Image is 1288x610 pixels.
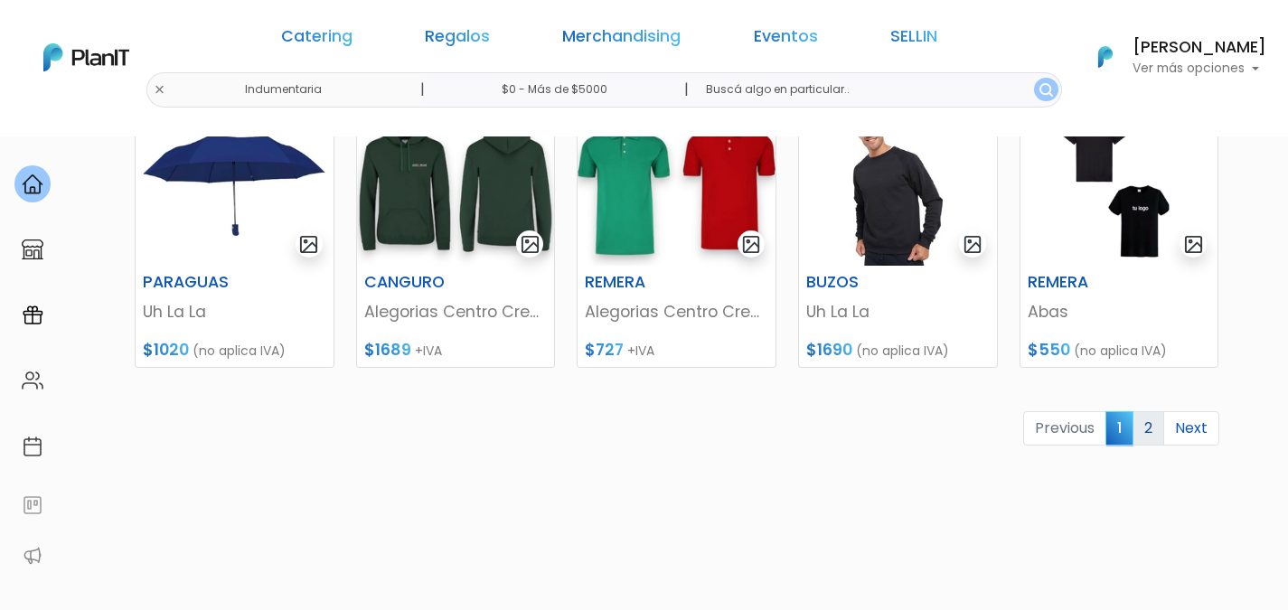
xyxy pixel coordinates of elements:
[1133,40,1266,56] h6: [PERSON_NAME]
[281,29,353,51] a: Catering
[154,84,165,96] img: close-6986928ebcb1d6c9903e3b54e860dbc4d054630f23adef3a32610726dff6a82b.svg
[585,300,768,324] p: Alegorias Centro Creativo
[890,29,937,51] a: SELLIN
[1020,106,1219,368] a: gallery-light REMERA Abas $550 (no aplica IVA)
[425,29,490,51] a: Regalos
[356,106,556,368] a: gallery-light CANGURO Alegorias Centro Creativo $1689 +IVA
[798,106,998,368] a: gallery-light BUZOS Uh La La $1690 (no aplica IVA)
[22,545,43,567] img: partners-52edf745621dab592f3b2c58e3bca9d71375a7ef29c3b500c9f145b62cc070d4.svg
[135,106,334,368] a: gallery-light PARAGUAS Uh La La $1020 (no aplica IVA)
[1105,411,1133,445] span: 1
[420,79,425,100] p: |
[741,234,762,255] img: gallery-light
[1133,62,1266,75] p: Ver más opciones
[684,79,689,100] p: |
[143,339,189,361] span: $1020
[1039,83,1053,97] img: search_button-432b6d5273f82d61273b3651a40e1bd1b912527efae98b1b7a1b2c0702e16a8d.svg
[415,342,442,360] span: +IVA
[1133,411,1164,446] a: 2
[93,17,260,52] div: ¿Necesitás ayuda?
[627,342,654,360] span: +IVA
[132,273,268,292] h6: PARAGUAS
[577,106,776,368] a: gallery-light REMERA Alegorias Centro Creativo $727 +IVA
[691,72,1061,108] input: Buscá algo en particular..
[806,300,990,324] p: Uh La La
[22,305,43,326] img: campaigns-02234683943229c281be62815700db0a1741e53638e28bf9629b52c665b00959.svg
[1163,411,1219,446] a: Next
[562,29,681,51] a: Merchandising
[22,494,43,516] img: feedback-78b5a0c8f98aac82b08bfc38622c3050aee476f2c9584af64705fc4e61158814.svg
[1075,33,1266,80] button: PlanIt Logo [PERSON_NAME] Ver más opciones
[22,174,43,195] img: home-e721727adea9d79c4d83392d1f703f7f8bce08238fde08b1acbfd93340b81755.svg
[799,107,997,266] img: thumb_2000___2000-Photoroom_-_2024-09-25T153031.770.jpg
[1028,339,1070,361] span: $550
[298,234,319,255] img: gallery-light
[520,234,541,255] img: gallery-light
[1074,342,1167,360] span: (no aplica IVA)
[856,342,949,360] span: (no aplica IVA)
[754,29,818,51] a: Eventos
[353,273,490,292] h6: CANGURO
[143,300,326,324] p: Uh La La
[963,234,983,255] img: gallery-light
[22,370,43,391] img: people-662611757002400ad9ed0e3c099ab2801c6687ba6c219adb57efc949bc21e19d.svg
[795,273,932,292] h6: BUZOS
[193,342,286,360] span: (no aplica IVA)
[364,339,411,361] span: $1689
[578,107,776,266] img: thumb_image__copia___copia___copia___copia___copia___copia___copia___copia___copia_-Photoroom__13...
[574,273,710,292] h6: REMERA
[585,339,624,361] span: $727
[22,436,43,457] img: calendar-87d922413cdce8b2cf7b7f5f62616a5cf9e4887200fb71536465627b3292af00.svg
[22,239,43,260] img: marketplace-4ceaa7011d94191e9ded77b95e3339b90024bf715f7c57f8cf31f2d8c509eaba.svg
[1017,273,1153,292] h6: REMERA
[1020,107,1218,266] img: thumb_Dise%C3%B1o_sin_t%C3%ADtulo_-_2025-02-14T101927.774.png
[806,339,852,361] span: $1690
[357,107,555,266] img: thumb_image__copia___copia___copia___copia___copia___copia___copia___copia___copia_-Photoroom__10...
[136,107,334,266] img: thumb_57AAC1D3-D122-4059-94DC-C67A1C5260C8.jpeg
[1028,300,1211,324] p: Abas
[1086,37,1125,77] img: PlanIt Logo
[364,300,548,324] p: Alegorias Centro Creativo
[43,43,129,71] img: PlanIt Logo
[1183,234,1204,255] img: gallery-light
